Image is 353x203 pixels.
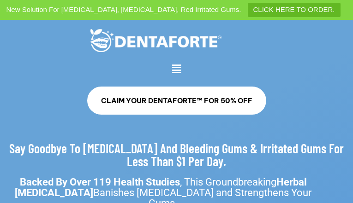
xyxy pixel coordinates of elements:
[15,176,307,198] strong: Herbal [MEDICAL_DATA]
[248,3,341,17] a: CLICK HERE TO ORDER.
[87,87,266,115] a: CLAIM YOUR DENTAFORTE™ FOR 50% OFF
[9,142,344,168] h2: Say Goodbye To [MEDICAL_DATA] And Bleeding Gums & Irritated Gums For Less Than $1 Per Day.
[101,96,252,105] span: CLAIM YOUR DENTAFORTE™ FOR 50% OFF
[20,176,180,188] strong: Backed By Over 119 Health Studies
